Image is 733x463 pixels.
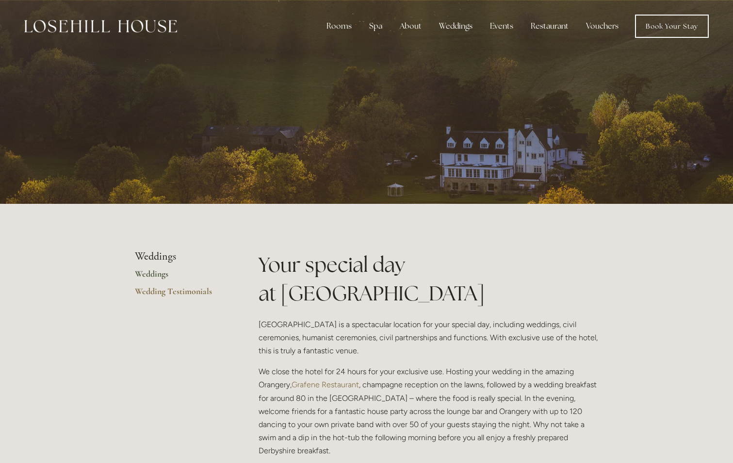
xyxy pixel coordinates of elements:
[135,250,228,263] li: Weddings
[392,17,429,36] div: About
[361,17,390,36] div: Spa
[259,250,599,308] h1: Your special day at [GEOGRAPHIC_DATA]
[482,17,521,36] div: Events
[635,15,709,38] a: Book Your Stay
[319,17,359,36] div: Rooms
[24,20,177,33] img: Losehill House
[431,17,480,36] div: Weddings
[292,380,359,389] a: Grafene Restaurant
[135,268,228,286] a: Weddings
[578,17,626,36] a: Vouchers
[135,286,228,303] a: Wedding Testimonials
[259,365,599,457] p: We close the hotel for 24 hours for your exclusive use. Hosting your wedding in the amazing Orang...
[259,318,599,358] p: [GEOGRAPHIC_DATA] is a spectacular location for your special day, including weddings, civil cerem...
[523,17,576,36] div: Restaurant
